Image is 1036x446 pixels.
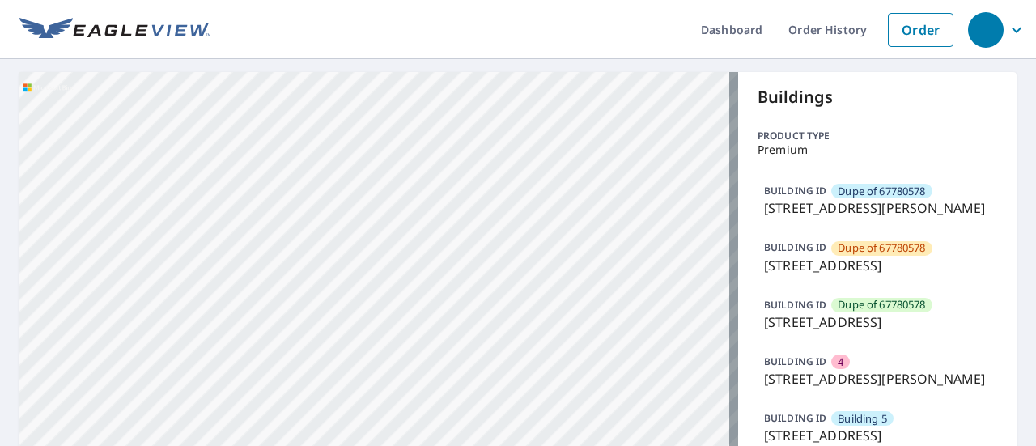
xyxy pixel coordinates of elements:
[838,184,925,199] span: Dupe of 67780578
[838,240,925,256] span: Dupe of 67780578
[764,426,991,445] p: [STREET_ADDRESS]
[758,85,997,109] p: Buildings
[838,411,887,427] span: Building 5
[764,184,826,198] p: BUILDING ID
[758,129,997,143] p: Product type
[758,143,997,156] p: Premium
[764,355,826,368] p: BUILDING ID
[838,297,925,312] span: Dupe of 67780578
[19,18,210,42] img: EV Logo
[764,256,991,275] p: [STREET_ADDRESS]
[888,13,953,47] a: Order
[764,312,991,332] p: [STREET_ADDRESS]
[764,240,826,254] p: BUILDING ID
[764,298,826,312] p: BUILDING ID
[764,411,826,425] p: BUILDING ID
[838,355,843,370] span: 4
[764,198,991,218] p: [STREET_ADDRESS][PERSON_NAME]
[764,369,991,389] p: [STREET_ADDRESS][PERSON_NAME]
